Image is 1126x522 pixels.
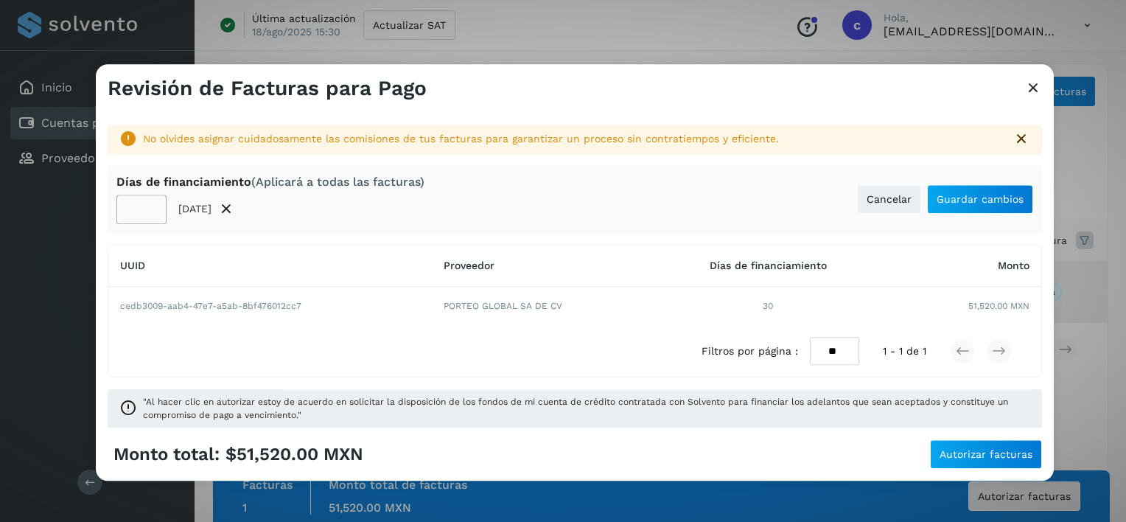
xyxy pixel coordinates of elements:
[116,175,424,189] div: Días de financiamiento
[120,260,145,272] span: UUID
[867,194,912,204] span: Cancelar
[108,76,427,101] h3: Revisión de Facturas para Pago
[108,287,432,325] td: cedb3009-aab4-47e7-a5ab-8bf476012cc7
[143,131,1001,147] div: No olvides asignar cuidadosamente las comisiones de tus facturas para garantizar un proceso sin c...
[143,396,1030,422] span: "Al hacer clic en autorizar estoy de acuerdo en solicitar la disposición de los fondos de mi cuen...
[998,260,1029,272] span: Monto
[225,444,363,465] span: $51,520.00 MXN
[927,184,1033,214] button: Guardar cambios
[857,184,921,214] button: Cancelar
[710,260,827,272] span: Días de financiamiento
[702,344,798,359] span: Filtros por página :
[883,344,926,359] span: 1 - 1 de 1
[444,260,494,272] span: Proveedor
[251,175,424,189] span: (Aplicará a todas las facturas)
[968,299,1029,313] span: 51,520.00 MXN
[432,287,657,325] td: PORTEO GLOBAL SA DE CV
[930,440,1042,470] button: Autorizar facturas
[940,450,1032,460] span: Autorizar facturas
[937,194,1024,204] span: Guardar cambios
[113,444,220,465] span: Monto total:
[178,203,211,216] p: [DATE]
[657,287,879,325] td: 30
